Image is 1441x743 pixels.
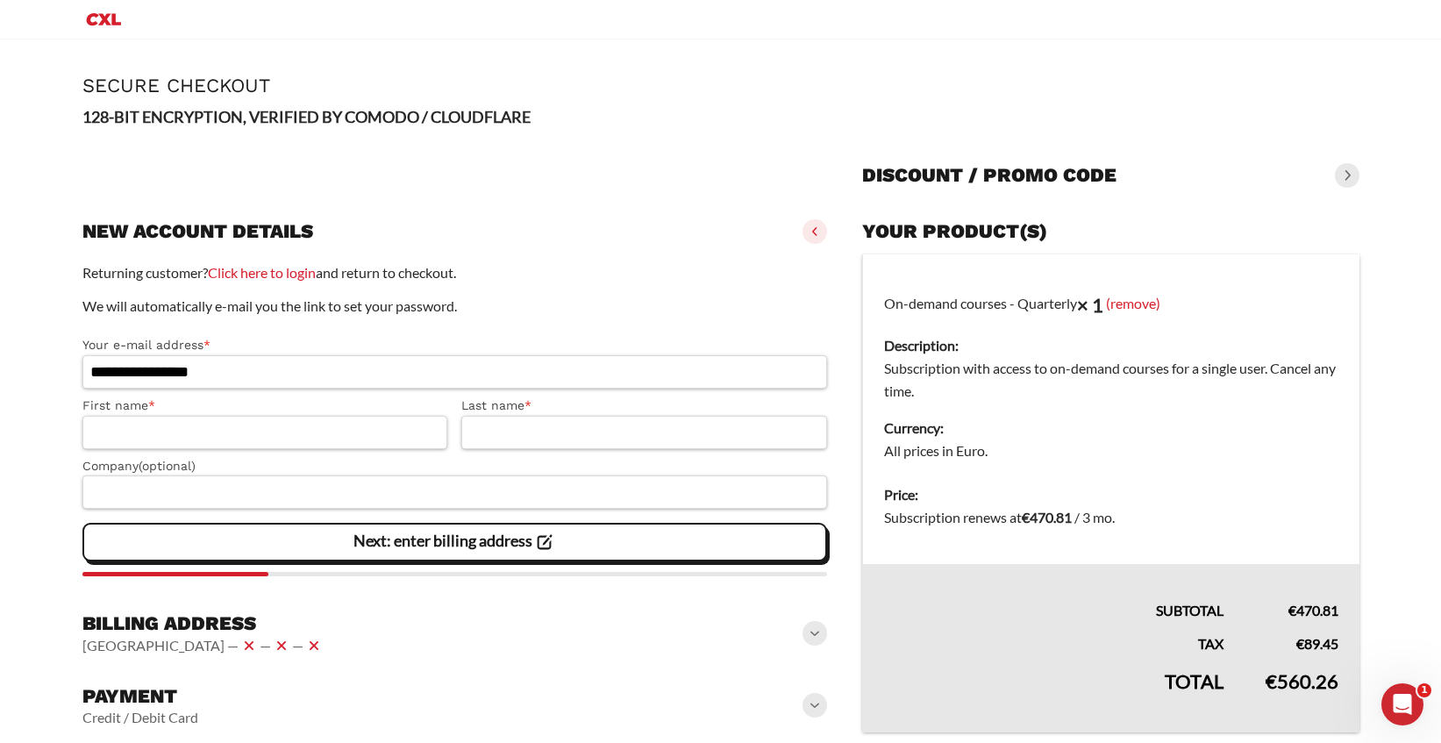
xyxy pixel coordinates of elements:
h3: Billing address [82,611,325,636]
span: € [1266,669,1277,693]
bdi: 470.81 [1288,602,1338,618]
th: Subtotal [863,564,1245,622]
dt: Price: [884,483,1338,506]
bdi: 470.81 [1022,509,1072,525]
bdi: 89.45 [1296,635,1338,652]
td: On-demand courses - Quarterly [863,254,1359,474]
th: Tax [863,622,1245,655]
span: 1 [1417,683,1431,697]
strong: 128-BIT ENCRYPTION, VERIFIED BY COMODO / CLOUDFLARE [82,107,531,126]
dt: Currency: [884,417,1338,439]
h1: Secure Checkout [82,75,1359,96]
p: We will automatically e-mail you the link to set your password. [82,295,828,318]
span: / 3 mo [1074,509,1112,525]
span: € [1296,635,1304,652]
strong: × 1 [1077,293,1103,317]
span: € [1288,602,1296,618]
a: (remove) [1106,294,1160,311]
th: Total [863,655,1245,732]
h3: Payment [82,684,198,709]
h3: New account details [82,219,313,244]
p: Returning customer? and return to checkout. [82,261,828,284]
vaadin-button: Next: enter billing address [82,523,828,561]
label: Your e-mail address [82,335,828,355]
label: Last name [461,396,827,416]
span: (optional) [139,459,196,473]
span: Subscription renews at . [884,509,1115,525]
iframe: Intercom live chat [1381,683,1423,725]
vaadin-horizontal-layout: [GEOGRAPHIC_DATA] — — — [82,635,325,656]
label: First name [82,396,448,416]
vaadin-horizontal-layout: Credit / Debit Card [82,709,198,726]
dt: Description: [884,334,1338,357]
h3: Discount / promo code [862,163,1116,188]
dd: Subscription with access to on-demand courses for a single user. Cancel any time. [884,357,1338,403]
dd: All prices in Euro. [884,439,1338,462]
span: € [1022,509,1030,525]
label: Company [82,456,828,476]
a: Click here to login [208,264,316,281]
bdi: 560.26 [1266,669,1338,693]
